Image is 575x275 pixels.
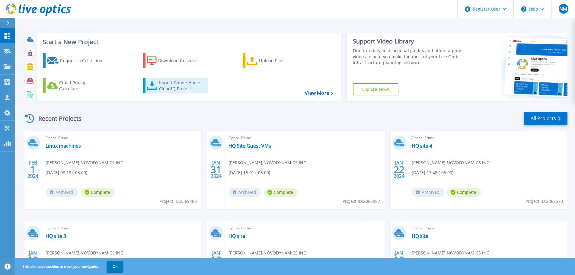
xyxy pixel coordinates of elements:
span: Optical Prime [228,225,381,232]
h3: Start a New Project [43,39,333,45]
span: Complete [81,188,115,197]
span: Complete [447,188,481,197]
span: Optical Prime [228,135,381,141]
span: Archived [412,188,444,197]
span: 19 [394,257,404,262]
span: Optical Prime [412,225,564,232]
span: Optical Prime [46,225,198,232]
span: Complete [264,188,298,197]
span: Project ID: 2369488 [159,198,197,205]
a: Linux machines [46,143,81,149]
span: This site uses cookies to track your navigation. [17,261,123,272]
a: All Projects [524,112,567,125]
span: NM [559,6,567,11]
span: Optical Prime [46,135,198,141]
span: [PERSON_NAME] , NOVODYNAMICS INC [228,159,306,166]
span: [PERSON_NAME] , NOVODYNAMICS INC [228,250,306,256]
span: [PERSON_NAME] , NOVODYNAMICS INC [412,159,489,166]
div: JAN 2024 [27,249,39,271]
span: [PERSON_NAME] , NOVODYNAMICS INC [412,250,489,256]
div: JAN 2024 [210,249,222,271]
a: Request a Collection [43,53,110,68]
a: Cloud Pricing Calculator [43,78,110,93]
a: HQ Site Guest VMs [228,143,271,149]
a: HQ site 4 [412,143,432,149]
span: [DATE] 17:48 (-05:00) [412,169,453,176]
a: HQ site [228,233,245,239]
span: Archived [228,188,261,197]
div: JAN 2024 [393,158,405,181]
span: [PERSON_NAME] , NOVODYNAMICS INC [46,159,123,166]
div: Request a Collection [60,55,108,67]
span: [PERSON_NAME] , NOVODYNAMICS INC [46,250,123,256]
div: FEB 2024 [27,158,39,181]
span: 31 [211,167,222,172]
span: 19 [27,257,38,262]
a: Upload Files [243,53,310,68]
span: Project ID: 2362570 [525,198,563,205]
span: 1 [30,167,36,172]
span: Optical Prime [412,135,564,141]
div: JAN 2024 [393,249,405,271]
span: 19 [211,257,222,262]
div: Upload Files [259,55,307,67]
span: 22 [394,167,404,172]
a: View More [305,90,333,96]
div: JAN 2024 [210,158,222,181]
div: Find tutorials, instructional guides and other support videos to help you make the most of your L... [353,48,465,66]
div: Recent Projects [23,111,90,126]
a: Download Collector [143,53,210,68]
button: OK [107,261,123,272]
div: Cloud Pricing Calculator [59,80,107,92]
span: Archived [46,188,78,197]
a: HQ site 3 [46,233,66,239]
div: Download Collector [158,55,206,67]
span: [DATE] 15:01 (-05:00) [228,169,270,176]
div: Support Video Library [353,37,465,45]
a: Explore Now! [353,83,399,95]
span: [DATE] 08:13 (-05:00) [46,169,87,176]
a: HQ site [412,233,428,239]
span: Project ID: 2368987 [343,198,380,205]
div: Import Phone Home CloudIQ Project [159,80,206,92]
